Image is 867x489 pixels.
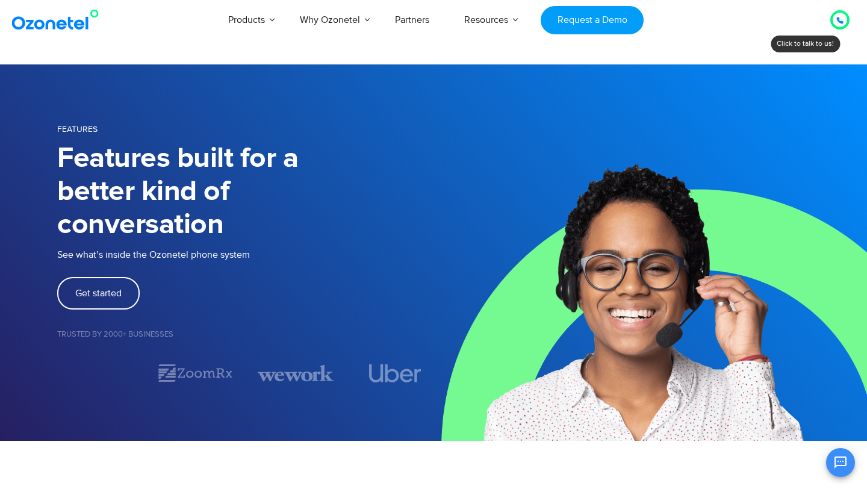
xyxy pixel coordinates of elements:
[157,363,233,384] img: zoomrx
[57,331,433,338] h5: Trusted by 2000+ Businesses
[369,364,421,382] img: uber
[57,124,98,134] span: FEATURES
[826,448,855,477] button: Open chat
[57,142,433,241] h1: Features built for a better kind of conversation
[57,277,140,310] a: Get started
[358,364,433,382] div: 4 / 7
[258,363,334,384] img: wework
[258,363,334,384] div: 3 / 7
[57,363,433,384] div: Image Carousel
[541,6,644,34] a: Request a Demo
[57,248,433,262] p: See what’s inside the Ozonetel phone system
[75,288,122,298] span: Get started
[157,363,233,384] div: 2 / 7
[57,366,133,381] div: 1 / 7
